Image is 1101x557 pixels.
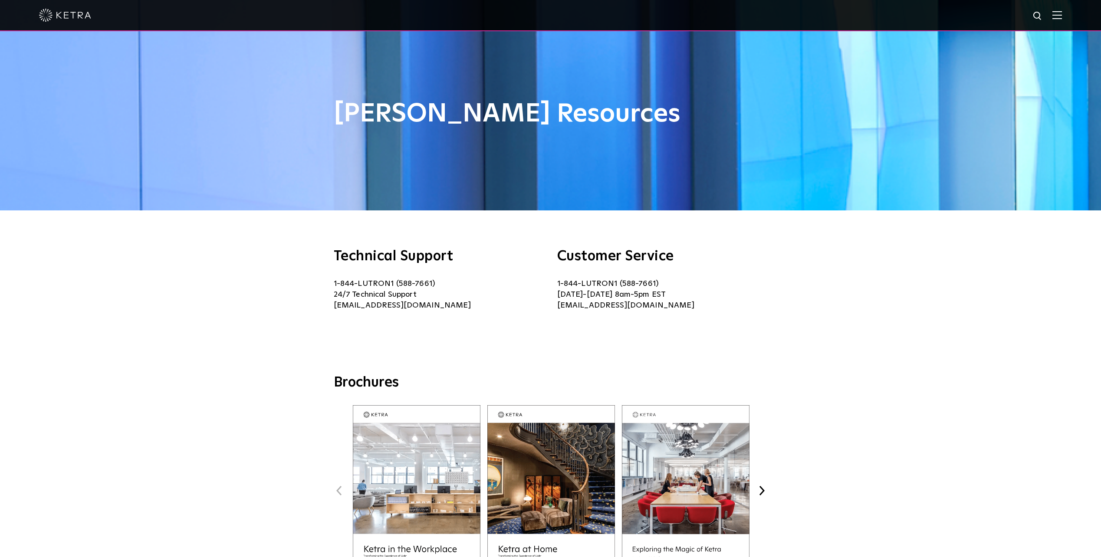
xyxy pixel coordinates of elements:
h1: [PERSON_NAME] Resources [334,100,768,128]
button: Previous [334,485,345,496]
img: ketra-logo-2019-white [39,9,91,22]
button: Next [756,485,768,496]
p: 1-844-LUTRON1 (588-7661) [DATE]-[DATE] 8am-5pm EST [EMAIL_ADDRESS][DOMAIN_NAME] [557,278,768,311]
h3: Brochures [334,374,768,392]
img: Hamburger%20Nav.svg [1052,11,1062,19]
a: [EMAIL_ADDRESS][DOMAIN_NAME] [334,301,471,309]
h3: Technical Support [334,249,544,263]
h3: Customer Service [557,249,768,263]
p: 1-844-LUTRON1 (588-7661) 24/7 Technical Support [334,278,544,311]
img: search icon [1032,11,1043,22]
